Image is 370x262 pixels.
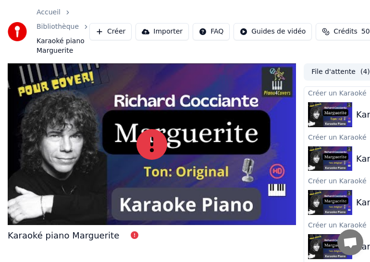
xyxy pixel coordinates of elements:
[193,23,230,40] button: FAQ
[37,8,89,56] nav: breadcrumb
[234,23,312,40] button: Guides de vidéo
[333,27,357,36] span: Crédits
[360,67,370,77] span: ( 4 )
[37,22,79,32] a: Bibliothèque
[89,23,132,40] button: Créer
[37,8,61,17] a: Accueil
[8,22,27,41] img: youka
[337,229,363,255] div: Ouvrir le chat
[136,23,189,40] button: Importer
[8,229,119,242] div: Karaoké piano Marguerite
[37,36,89,56] span: Karaoké piano Marguerite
